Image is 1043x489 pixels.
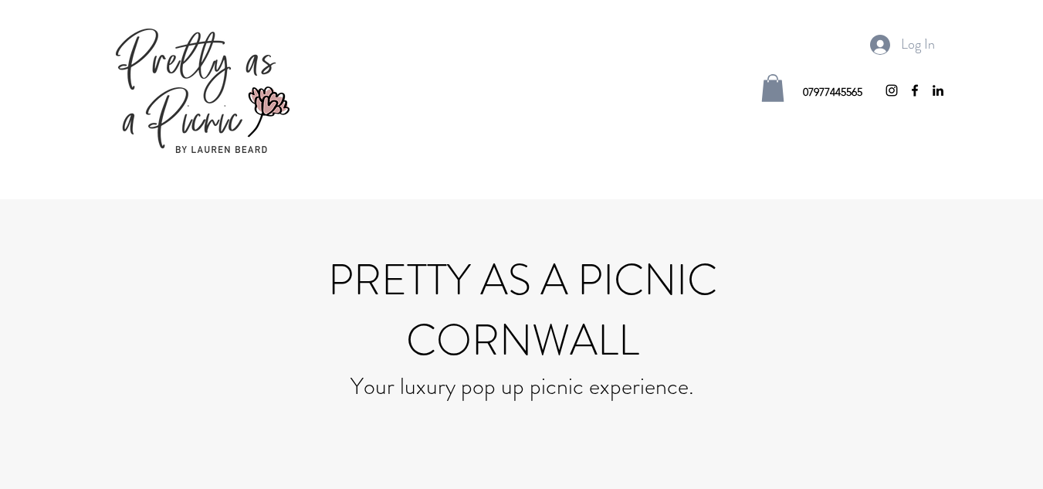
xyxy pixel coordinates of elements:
img: LinkedIn [930,83,946,98]
button: Log In [859,28,946,62]
span: Your luxury pop up picnic experience. [350,369,694,402]
img: instagram [884,83,899,98]
span: 07977445565 [803,85,862,99]
img: PrettyAsAPicnic-Coloured.png [116,28,290,154]
img: Facebook [907,83,923,98]
ul: Social Bar [884,83,946,98]
span: PRETTY AS A PICNIC CORNWALL [328,250,717,371]
span: Log In [896,32,940,57]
